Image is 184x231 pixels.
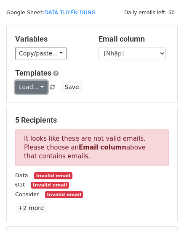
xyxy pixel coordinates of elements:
[15,115,169,125] h5: 5 Recipients
[15,129,169,166] p: It looks like these are not valid emails. Please choose an above that contains emails.
[15,191,39,197] small: Consider
[15,203,47,213] a: +2 more
[34,172,72,179] small: Invalid email
[15,81,48,94] a: Load...
[15,47,67,60] a: Copy/paste...
[79,144,126,151] strong: Email column
[31,182,69,189] small: Invalid email
[15,68,51,77] a: Templates
[61,81,83,94] button: Save
[15,181,25,188] small: Đạt
[99,34,169,44] h5: Email column
[45,191,83,198] small: Invalid email
[44,9,96,16] a: DATA TUYỂN DỤNG
[142,191,184,231] iframe: Chat Widget
[6,9,96,16] small: Google Sheet:
[15,172,28,178] small: Data
[121,8,178,17] span: Daily emails left: 50
[121,9,178,16] a: Daily emails left: 50
[15,34,86,44] h5: Variables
